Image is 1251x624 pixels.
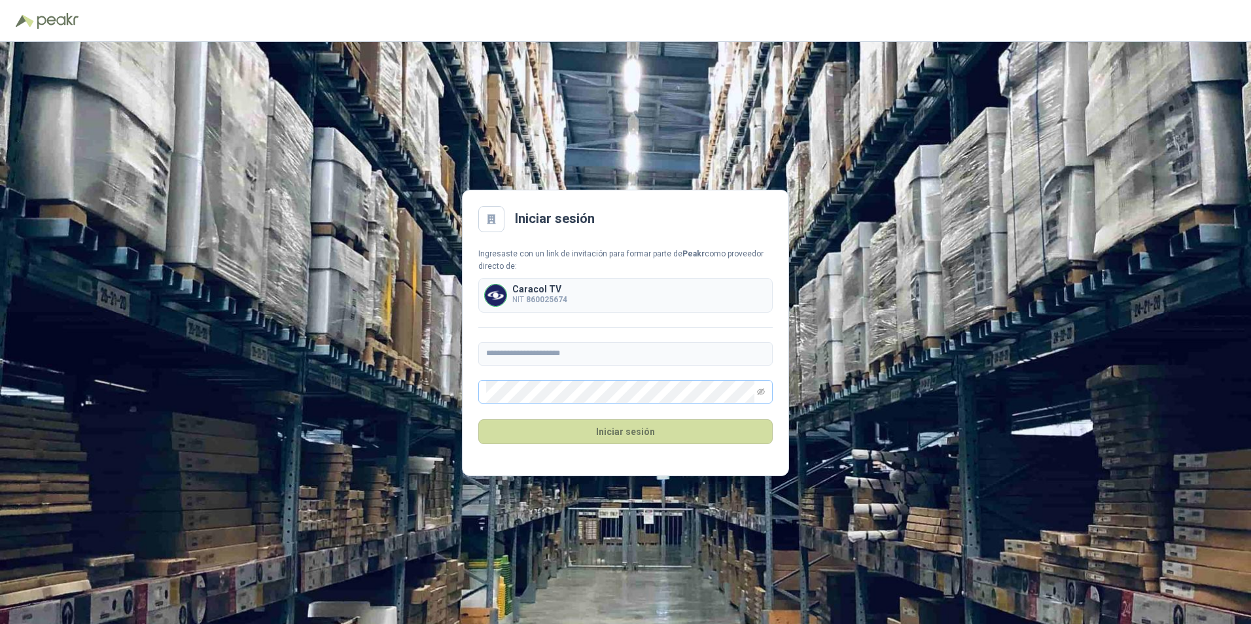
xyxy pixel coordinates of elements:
[515,209,595,229] h2: Iniciar sesión
[757,388,765,396] span: eye-invisible
[16,14,34,27] img: Logo
[485,285,506,306] img: Company Logo
[682,249,705,258] b: Peakr
[512,294,567,306] p: NIT
[478,419,773,444] button: Iniciar sesión
[512,285,567,294] p: Caracol TV
[478,248,773,273] div: Ingresaste con un link de invitación para formar parte de como proveedor directo de:
[37,13,79,29] img: Peakr
[526,295,567,304] b: 860025674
